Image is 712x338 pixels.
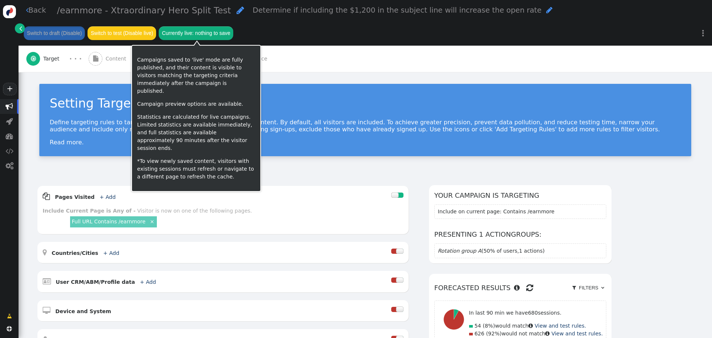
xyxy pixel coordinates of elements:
[6,132,13,140] span: 
[545,331,550,336] span: 
[551,331,603,337] a: View and test rules.
[514,285,520,291] span: 
[434,190,606,200] h6: Your campaign is targeting
[7,312,12,320] span: 
[474,331,484,337] span: 626
[469,309,603,317] p: In last 90 min we have sessions.
[3,5,16,18] img: logo-icon.svg
[31,56,36,62] span: 
[528,323,533,328] span: 
[434,229,606,239] h6: Presenting 1 actiongroups:
[26,5,46,16] a: Back
[137,208,252,214] div: Visitor is now on one of the following pages.
[43,249,47,256] span: 
[55,194,95,200] b: Pages Visited
[486,331,502,337] span: (92%)
[434,243,606,258] section: (50% of users, )
[149,218,155,224] a: ×
[72,219,145,224] a: Full URL Contains /earnmore
[694,22,712,44] a: ⋮
[43,55,63,63] span: Target
[26,46,89,72] a:  Target · · ·
[43,208,136,214] b: Include Current Page is Any of -
[55,308,111,314] b: Device and System
[52,250,98,256] b: Countries/Cities
[26,6,29,14] span: 
[89,46,155,72] a:  Content · · ·
[100,194,116,200] a: + Add
[434,279,606,296] h6: Forecasted results
[137,113,255,152] p: Statistics are calculated for live campaigns. Limited statistics are available immediately, and f...
[570,282,606,294] a:  Filters 
[601,285,604,290] span: 
[519,248,543,254] span: 1 actions
[15,23,25,33] a: 
[572,285,576,290] span: 
[7,326,12,331] span: 
[50,119,681,133] p: Define targeting rules to target a specific audience for your A/B test content. By default, all v...
[6,147,13,155] span: 
[106,55,129,63] span: Content
[43,308,123,314] a:  Device and System
[43,194,128,200] a:  Pages Visited + Add
[6,118,13,125] span: 
[43,250,131,256] a:  Countries/Cities + Add
[93,56,98,62] span: 
[103,250,119,256] a: + Add
[69,54,82,64] div: · · ·
[577,285,600,291] span: Filters
[137,157,255,181] p: *To view newly saved content, visitors with existing sessions must refresh or navigate to a diffe...
[57,5,231,16] span: /earnmore - Xtraordinary Hero Split Test
[43,307,50,314] span: 
[88,26,156,40] button: Switch to test (Disable live)
[6,103,13,110] span: 
[43,193,50,200] span: 
[526,282,533,294] span: 
[19,24,22,32] span: 
[50,139,84,146] a: Read more.
[159,26,233,40] button: Currently live: nothing to save
[6,162,13,170] span: 
[528,310,538,316] span: 680
[43,278,51,285] span: 
[535,323,586,329] a: View and test rules.
[438,248,482,254] em: Rotation group A
[434,204,606,219] section: Include on current page: Contains /earnmore
[3,83,16,95] a: +
[483,323,495,329] span: (8%)
[137,56,255,95] p: Campaigns saved to 'live' mode are fully published, and their content is visible to visitors matc...
[43,279,168,285] a:  User CRM/ABM/Profile data + Add
[56,279,135,285] b: User CRM/ABM/Profile data
[546,6,553,14] span: 
[137,100,255,108] p: Campaign preview options are available.
[140,279,156,285] a: + Add
[24,26,85,40] button: Switch to draft (Disable)
[2,309,17,323] a: 
[50,94,681,113] div: Setting Targeting
[237,6,244,14] span: 
[253,6,541,14] span: Determine if including the $1,200 in the subject line will increase the open rate
[474,323,481,329] span: 54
